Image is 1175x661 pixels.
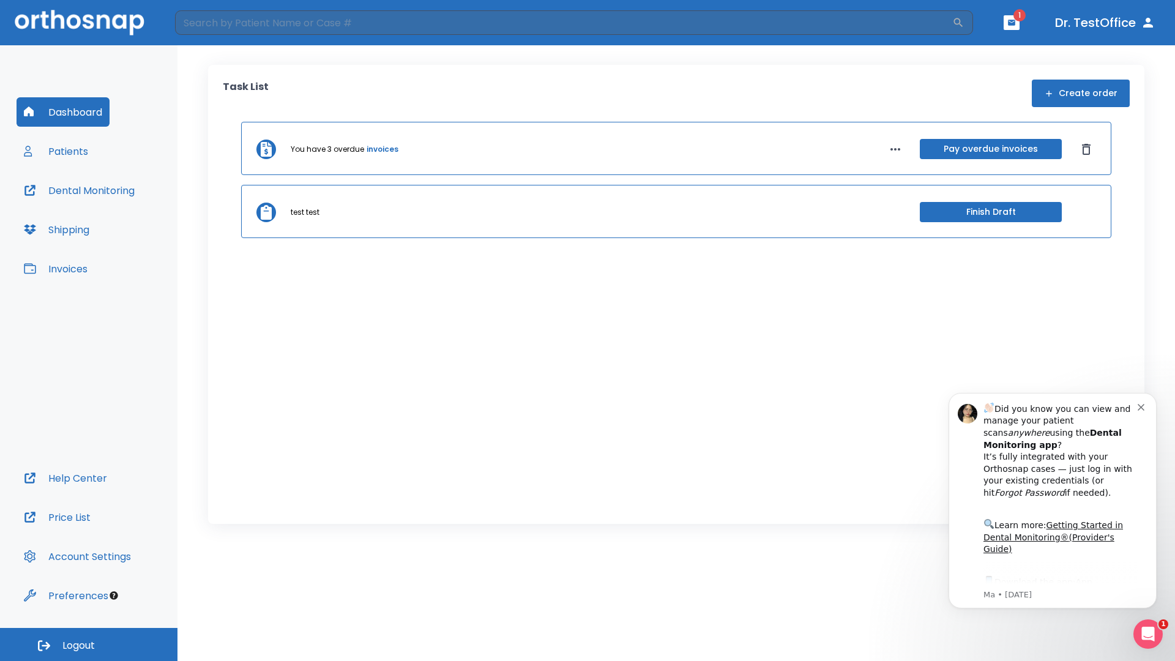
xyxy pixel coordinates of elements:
[920,202,1062,222] button: Finish Draft
[175,10,952,35] input: Search by Patient Name or Case #
[17,463,114,493] button: Help Center
[367,144,398,155] a: invoices
[53,200,207,262] div: Download the app: | ​ Let us know if you need help getting started!
[62,639,95,652] span: Logout
[17,502,98,532] button: Price List
[291,207,319,218] p: test test
[17,215,97,244] button: Shipping
[53,203,162,225] a: App Store
[930,375,1175,628] iframe: Intercom notifications message
[17,176,142,205] button: Dental Monitoring
[17,136,95,166] button: Patients
[1076,140,1096,159] button: Dismiss
[1032,80,1130,107] button: Create order
[15,10,144,35] img: Orthosnap
[17,254,95,283] button: Invoices
[920,139,1062,159] button: Pay overdue invoices
[1133,619,1163,649] iframe: Intercom live chat
[53,215,207,226] p: Message from Ma, sent 1w ago
[1050,12,1160,34] button: Dr. TestOffice
[17,542,138,571] button: Account Settings
[17,581,116,610] button: Preferences
[291,144,364,155] p: You have 3 overdue
[108,590,119,601] div: Tooltip anchor
[223,80,269,107] p: Task List
[1013,9,1026,21] span: 1
[1158,619,1168,629] span: 1
[207,26,217,36] button: Dismiss notification
[17,97,110,127] button: Dashboard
